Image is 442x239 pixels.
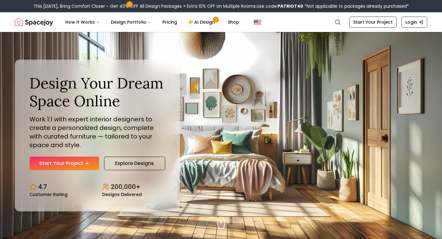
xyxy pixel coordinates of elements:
[254,18,261,26] img: United States
[257,3,303,9] span: Use code:
[111,182,140,191] p: 200,000+
[29,74,165,110] h1: Design Your Dream Space Online
[29,192,68,197] small: Customer Rating
[349,17,397,28] a: Start Your Project
[60,16,244,28] nav: Main
[15,16,53,28] a: Spacejoy
[157,16,182,28] a: Pricing
[183,16,222,28] a: AI Design
[102,192,142,197] small: Designs Delivered
[277,3,303,9] b: PATRIOT40
[303,3,409,9] span: *Not applicable to packages already purchased*
[29,178,165,197] div: Design stats
[29,157,99,170] a: Start Your Project
[15,12,427,32] nav: Global
[33,3,409,9] div: This [DATE], Bring Comfort Closer – Get 40% OFF All Design Packages + Extra 10% OFF on Multiple R...
[223,16,244,28] a: Shop
[401,17,427,28] a: Login
[15,16,53,28] img: Spacejoy Logo
[104,157,165,170] a: Explore Designs
[60,16,105,28] button: How It Works
[106,16,156,28] button: Design Portfolio
[38,182,47,191] p: 4.7
[29,115,165,149] p: Work 1:1 with expert interior designers to create a personalized design, complete with curated fu...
